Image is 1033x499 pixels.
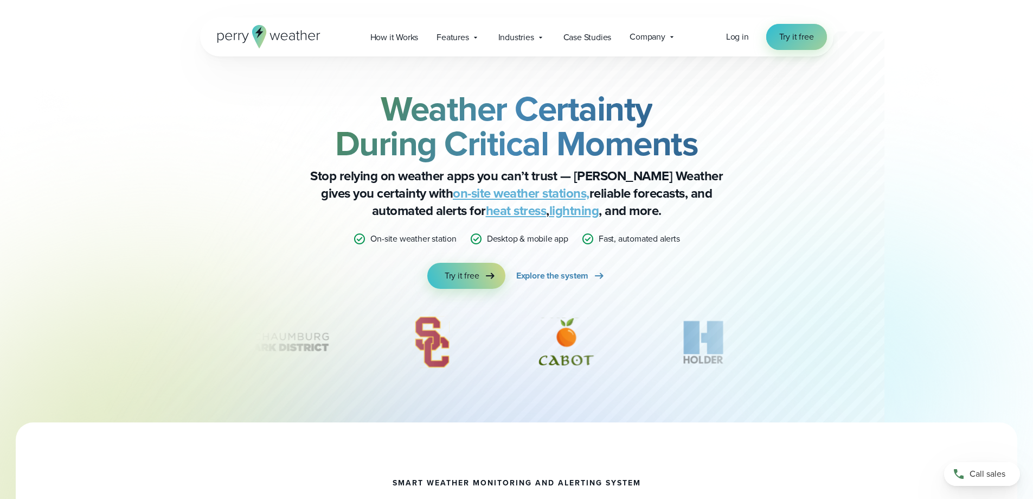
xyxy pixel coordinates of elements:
div: slideshow [254,315,779,375]
a: Log in [726,30,749,43]
img: Cabot-Citrus-Farms.svg [517,315,617,369]
div: 10 of 12 [517,315,617,369]
h1: smart weather monitoring and alerting system [393,479,641,488]
img: Holder.svg [668,315,739,369]
a: lightning [549,201,599,220]
a: Try it free [427,263,505,289]
a: Case Studies [554,26,621,48]
span: Industries [498,31,534,44]
img: University-of-Southern-California-USC.svg [399,315,465,369]
div: 8 of 12 [193,315,347,369]
a: Explore the system [516,263,606,289]
div: 11 of 12 [668,315,739,369]
a: Try it free [766,24,827,50]
a: heat stress [486,201,547,220]
p: Stop relying on weather apps you can’t trust — [PERSON_NAME] Weather gives you certainty with rel... [300,167,734,219]
span: Company [630,30,665,43]
img: Schaumburg-Park-District-1.svg [193,315,347,369]
span: Explore the system [516,269,588,282]
span: Case Studies [563,31,612,44]
a: Call sales [944,462,1020,486]
span: Try it free [779,30,814,43]
span: Try it free [445,269,479,282]
p: On-site weather station [370,232,456,245]
span: Call sales [970,468,1005,481]
a: How it Works [361,26,428,48]
strong: Weather Certainty During Critical Moments [335,83,698,169]
span: Features [437,31,469,44]
p: Fast, automated alerts [599,232,680,245]
p: Desktop & mobile app [487,232,568,245]
span: How it Works [370,31,419,44]
a: on-site weather stations, [453,184,589,203]
div: 9 of 12 [399,315,465,369]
